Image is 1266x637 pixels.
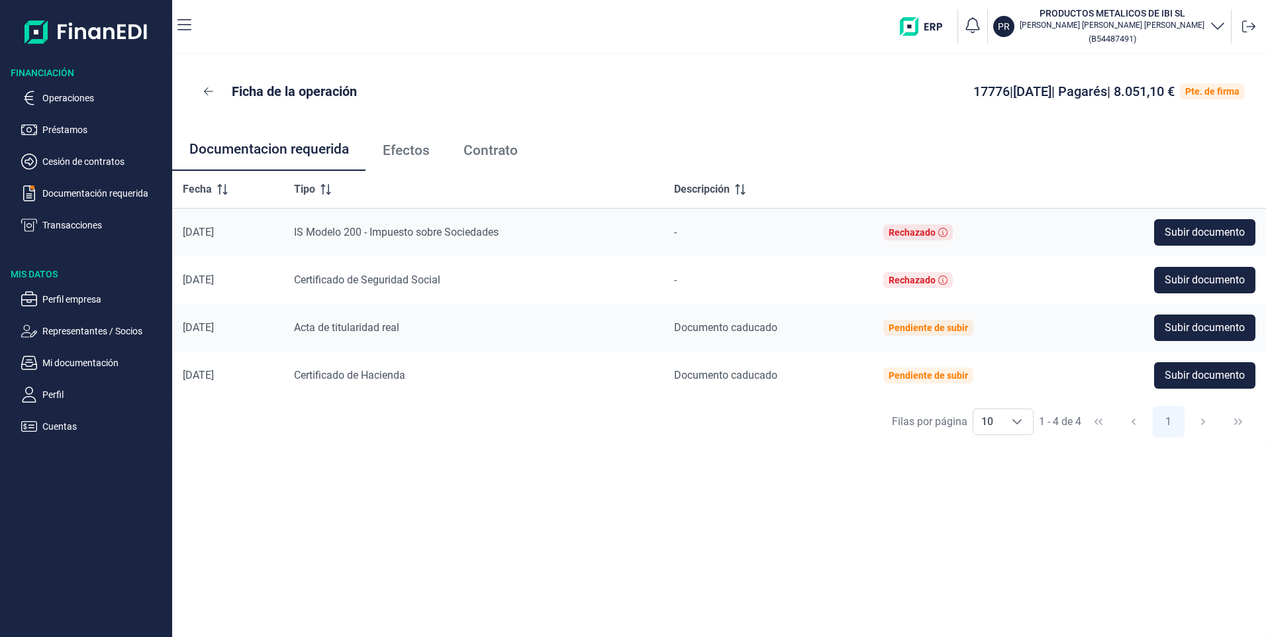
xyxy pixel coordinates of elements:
p: Cesión de contratos [42,154,167,170]
span: Subir documento [1165,320,1245,336]
p: Representantes / Socios [42,323,167,339]
span: Descripción [674,181,730,197]
span: Subir documento [1165,272,1245,288]
p: PR [998,20,1010,33]
div: Pendiente de subir [889,322,968,333]
h3: PRODUCTOS METALICOS DE IBI SL [1020,7,1204,20]
div: Pte. de firma [1185,86,1240,97]
div: [DATE] [183,273,273,287]
button: Subir documento [1154,315,1255,341]
button: Préstamos [21,122,167,138]
span: Certificado de Hacienda [294,369,405,381]
span: Fecha [183,181,212,197]
button: Subir documento [1154,267,1255,293]
div: [DATE] [183,369,273,382]
button: Perfil [21,387,167,403]
button: Mi documentación [21,355,167,371]
button: Subir documento [1154,362,1255,389]
span: 1 - 4 de 4 [1039,416,1081,427]
button: PRPRODUCTOS METALICOS DE IBI SL[PERSON_NAME] [PERSON_NAME] [PERSON_NAME](B54487491) [993,7,1226,46]
p: Documentación requerida [42,185,167,201]
span: Certificado de Seguridad Social [294,273,440,286]
button: Next Page [1187,406,1219,438]
p: Mi documentación [42,355,167,371]
button: Cuentas [21,418,167,434]
button: Cesión de contratos [21,154,167,170]
p: Operaciones [42,90,167,106]
div: Filas por página [892,414,967,430]
button: Operaciones [21,90,167,106]
span: Efectos [383,144,430,158]
span: 17776 | [DATE] | Pagarés | 8.051,10 € [973,83,1175,99]
button: Transacciones [21,217,167,233]
div: [DATE] [183,321,273,334]
button: First Page [1083,406,1114,438]
span: IS Modelo 200 - Impuesto sobre Sociedades [294,226,499,238]
img: Logo de aplicación [24,11,148,53]
div: Rechazado [889,227,936,238]
span: Contrato [463,144,518,158]
small: Copiar cif [1089,34,1136,44]
a: Contrato [446,128,534,172]
p: Cuentas [42,418,167,434]
span: Tipo [294,181,315,197]
button: Perfil empresa [21,291,167,307]
p: [PERSON_NAME] [PERSON_NAME] [PERSON_NAME] [1020,20,1204,30]
button: Last Page [1222,406,1254,438]
div: Pendiente de subir [889,370,968,381]
p: Ficha de la operación [232,82,357,101]
button: Subir documento [1154,219,1255,246]
span: - [674,226,677,238]
img: erp [900,17,952,36]
button: Documentación requerida [21,185,167,201]
span: Documento caducado [674,369,777,381]
span: Subir documento [1165,224,1245,240]
button: Representantes / Socios [21,323,167,339]
p: Perfil empresa [42,291,167,307]
a: Documentacion requerida [172,128,365,172]
span: Documentacion requerida [189,142,349,156]
span: Subir documento [1165,367,1245,383]
div: Rechazado [889,275,936,285]
span: Acta de titularidad real [294,321,399,334]
div: Choose [1001,409,1033,434]
span: 10 [973,409,1001,434]
span: - [674,273,677,286]
p: Transacciones [42,217,167,233]
div: [DATE] [183,226,273,239]
p: Perfil [42,387,167,403]
button: Previous Page [1118,406,1149,438]
button: Page 1 [1153,406,1185,438]
a: Efectos [365,128,446,172]
p: Préstamos [42,122,167,138]
span: Documento caducado [674,321,777,334]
